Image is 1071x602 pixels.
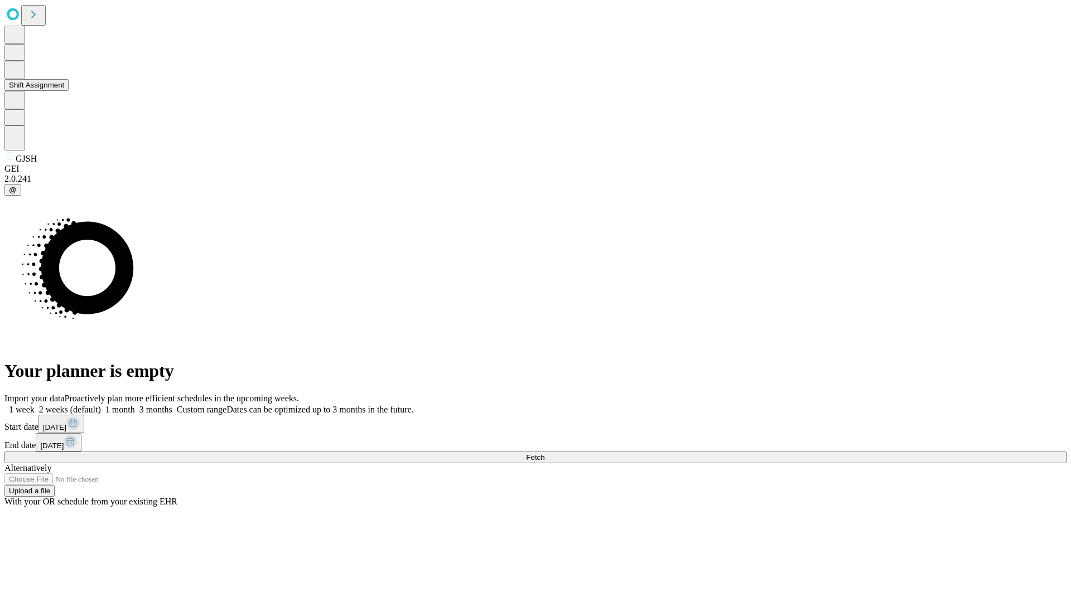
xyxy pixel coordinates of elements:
[38,415,84,433] button: [DATE]
[16,154,37,163] span: GJSH
[9,186,17,194] span: @
[4,463,51,473] span: Alternatively
[43,423,66,431] span: [DATE]
[4,485,55,497] button: Upload a file
[65,394,299,403] span: Proactively plan more efficient schedules in the upcoming weeks.
[4,394,65,403] span: Import your data
[4,184,21,196] button: @
[36,433,81,452] button: [DATE]
[4,415,1067,433] div: Start date
[39,405,101,414] span: 2 weeks (default)
[4,164,1067,174] div: GEI
[4,452,1067,463] button: Fetch
[9,405,35,414] span: 1 week
[526,453,544,462] span: Fetch
[226,405,413,414] span: Dates can be optimized up to 3 months in the future.
[4,361,1067,381] h1: Your planner is empty
[4,497,177,506] span: With your OR schedule from your existing EHR
[177,405,226,414] span: Custom range
[4,174,1067,184] div: 2.0.241
[4,433,1067,452] div: End date
[4,79,69,91] button: Shift Assignment
[139,405,172,414] span: 3 months
[105,405,135,414] span: 1 month
[40,441,64,450] span: [DATE]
